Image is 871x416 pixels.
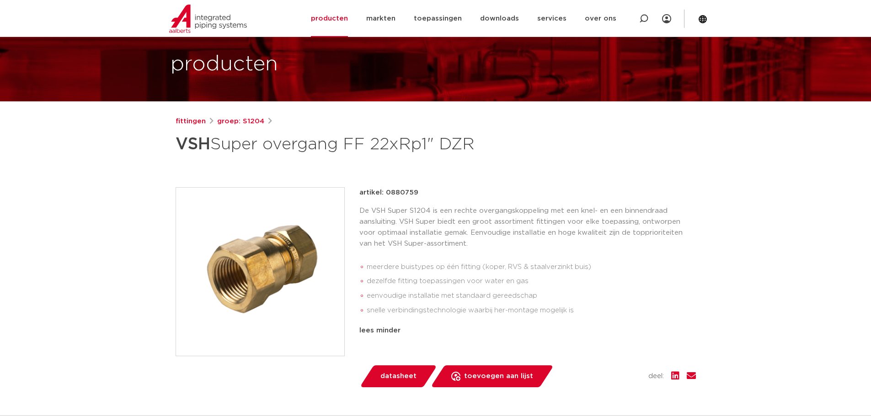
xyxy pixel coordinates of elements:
[359,325,696,336] div: lees minder
[359,365,437,387] a: datasheet
[176,116,206,127] a: fittingen
[176,131,519,158] h1: Super overgang FF 22xRp1" DZR
[380,369,417,384] span: datasheet
[367,274,696,289] li: dezelfde fitting toepassingen voor water en gas
[648,371,664,382] span: deel:
[367,289,696,303] li: eenvoudige installatie met standaard gereedschap
[217,116,264,127] a: groep: S1204
[176,136,210,153] strong: VSH
[367,303,696,318] li: snelle verbindingstechnologie waarbij her-montage mogelijk is
[367,260,696,274] li: meerdere buistypes op één fitting (koper, RVS & staalverzinkt buis)
[176,188,344,356] img: Product Image for VSH Super overgang FF 22xRp1" DZR
[359,187,418,198] p: artikel: 0880759
[359,205,696,249] p: De VSH Super S1204 is een rechte overgangskoppeling met een knel- en een binnendraad aansluiting....
[464,369,533,384] span: toevoegen aan lijst
[171,50,278,79] h1: producten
